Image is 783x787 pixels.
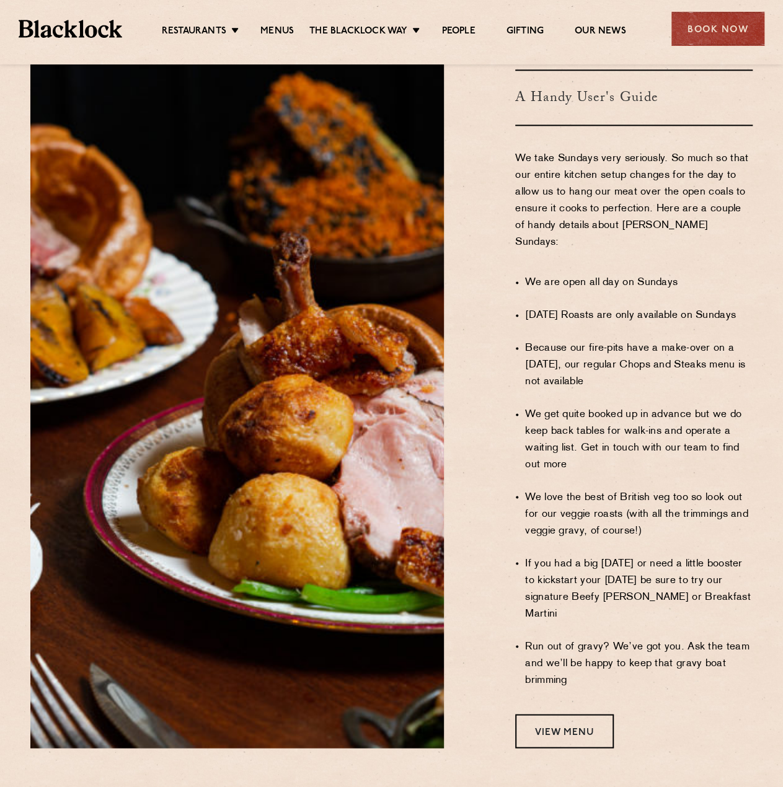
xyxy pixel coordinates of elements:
[162,25,226,39] a: Restaurants
[525,489,753,539] li: We love the best of British veg too so look out for our veggie roasts (with all the trimmings and...
[525,555,753,622] li: If you had a big [DATE] or need a little booster to kickstart your [DATE] be sure to try our sign...
[525,307,753,324] li: [DATE] Roasts are only available on Sundays
[525,275,753,291] li: We are open all day on Sundays
[507,25,544,39] a: Gifting
[515,69,753,126] h3: A Handy User's Guide
[260,25,294,39] a: Menus
[441,25,475,39] a: People
[575,25,626,39] a: Our News
[515,714,614,748] a: View Menu
[525,407,753,473] li: We get quite booked up in advance but we do keep back tables for walk-ins and operate a waiting l...
[19,20,122,37] img: BL_Textured_Logo-footer-cropped.svg
[309,25,407,39] a: The Blacklock Way
[525,340,753,390] li: Because our fire-pits have a make-over on a [DATE], our regular Chops and Steaks menu is not avai...
[525,638,753,688] li: Run out of gravy? We’ve got you. Ask the team and we’ll be happy to keep that gravy boat brimming
[671,12,764,46] div: Book Now
[515,151,753,268] p: We take Sundays very seriously. So much so that our entire kitchen setup changes for the day to a...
